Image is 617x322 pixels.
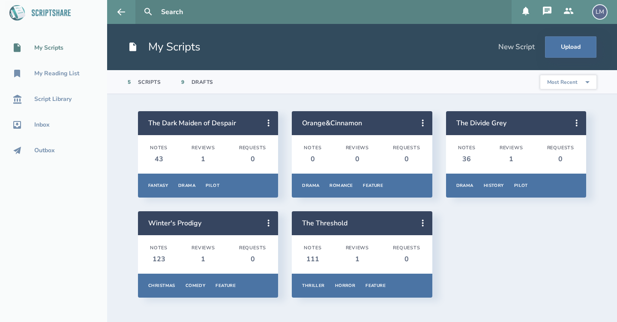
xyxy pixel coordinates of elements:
div: Comedy [186,283,206,289]
div: 0 [346,154,369,164]
div: 0 [393,154,420,164]
div: Drama [302,183,319,189]
button: Upload [545,36,596,58]
div: Drama [456,183,473,189]
h1: My Scripts [128,39,201,55]
div: 0 [393,254,420,264]
div: 1 [346,254,369,264]
div: Fantasy [148,183,168,189]
div: 36 [458,154,476,164]
div: Notes [304,245,321,251]
div: My Reading List [34,70,79,77]
div: 1 [192,154,215,164]
div: Drafts [192,79,213,86]
div: 1 [192,254,215,264]
div: Notes [458,145,476,151]
div: Pilot [514,183,528,189]
div: 0 [547,154,574,164]
div: Notes [150,245,168,251]
div: Feature [216,283,236,289]
div: Drama [178,183,195,189]
div: History [484,183,504,189]
div: My Scripts [34,44,63,51]
div: 9 [181,79,185,86]
div: Reviews [192,245,215,251]
div: 43 [150,154,168,164]
div: Inbox [34,121,50,128]
div: New Script [498,42,535,52]
div: 5 [128,79,131,86]
div: 1 [500,154,523,164]
div: Christmas [148,283,175,289]
a: The Threshold [302,219,347,228]
div: Feature [363,183,383,189]
a: The Dark Maiden of Despair [148,118,236,128]
div: Notes [304,145,321,151]
div: Scripts [138,79,161,86]
div: Pilot [206,183,219,189]
div: 0 [239,254,266,264]
div: Horror [335,283,356,289]
div: Thriller [302,283,324,289]
div: Requests [393,145,420,151]
div: Outbox [34,147,55,154]
div: Reviews [192,145,215,151]
div: 0 [304,154,321,164]
a: The Divide Grey [456,118,506,128]
div: Feature [365,283,386,289]
div: Notes [150,145,168,151]
div: Script Library [34,96,72,103]
div: Reviews [346,145,369,151]
div: Requests [547,145,574,151]
div: 123 [150,254,168,264]
div: 111 [304,254,321,264]
div: Requests [393,245,420,251]
div: LM [592,4,608,20]
a: Orange&Cinnamon [302,118,362,128]
div: Romance [329,183,353,189]
div: 0 [239,154,266,164]
div: Requests [239,245,266,251]
a: Winter's Prodigy [148,219,201,228]
div: Requests [239,145,266,151]
div: Reviews [346,245,369,251]
div: Reviews [500,145,523,151]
